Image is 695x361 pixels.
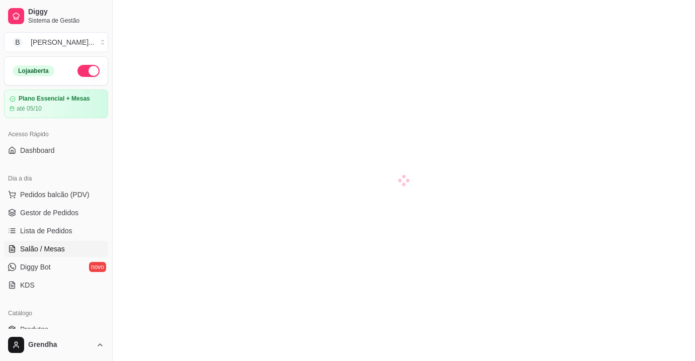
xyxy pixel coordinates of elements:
span: Gestor de Pedidos [20,208,78,218]
a: KDS [4,277,108,293]
a: Salão / Mesas [4,241,108,257]
span: KDS [20,280,35,290]
span: Salão / Mesas [20,244,65,254]
a: Lista de Pedidos [4,223,108,239]
button: Alterar Status [77,65,100,77]
a: Plano Essencial + Mesasaté 05/10 [4,89,108,118]
a: Gestor de Pedidos [4,205,108,221]
span: Pedidos balcão (PDV) [20,190,90,200]
div: Dia a dia [4,170,108,187]
a: DiggySistema de Gestão [4,4,108,28]
article: até 05/10 [17,105,42,113]
a: Dashboard [4,142,108,158]
button: Pedidos balcão (PDV) [4,187,108,203]
div: Loja aberta [13,65,54,76]
span: Dashboard [20,145,55,155]
span: Produtos [20,324,48,334]
a: Diggy Botnovo [4,259,108,275]
a: Produtos [4,321,108,337]
div: Catálogo [4,305,108,321]
span: B [13,37,23,47]
span: Diggy Bot [20,262,51,272]
article: Plano Essencial + Mesas [19,95,90,103]
div: [PERSON_NAME] ... [31,37,95,47]
span: Grendha [28,340,92,349]
button: Grendha [4,333,108,357]
span: Diggy [28,8,104,17]
span: Lista de Pedidos [20,226,72,236]
div: Acesso Rápido [4,126,108,142]
span: Sistema de Gestão [28,17,104,25]
button: Select a team [4,32,108,52]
